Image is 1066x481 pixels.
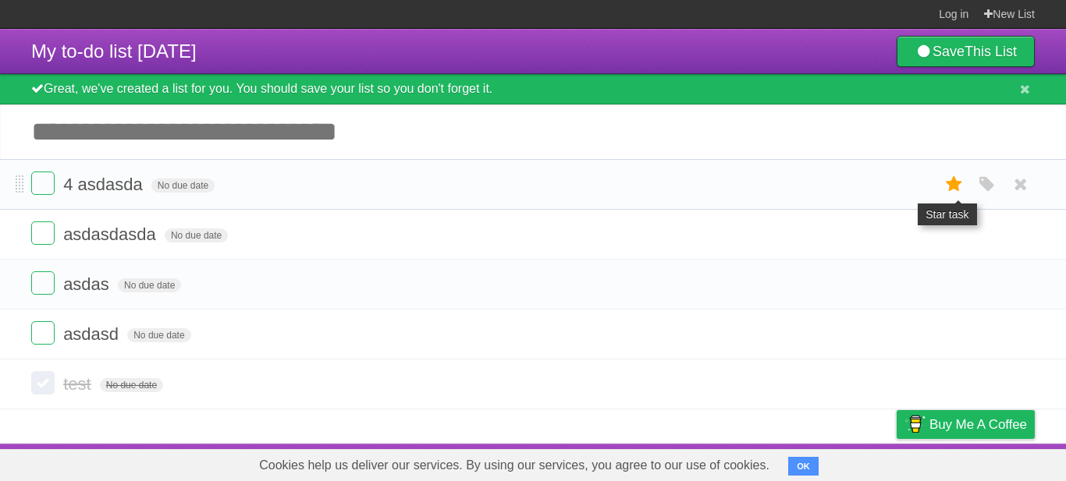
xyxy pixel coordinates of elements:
[788,457,819,476] button: OK
[151,179,215,193] span: No due date
[63,324,123,344] span: asdasd
[118,278,181,292] span: No due date
[823,447,858,477] a: Terms
[31,172,55,195] label: Done
[31,371,55,394] label: Done
[897,410,1035,439] a: Buy me a coffee
[940,172,969,197] label: Star task
[897,36,1035,67] a: SaveThis List
[127,328,190,342] span: No due date
[63,175,147,194] span: 4 asdasda
[31,271,55,295] label: Done
[741,447,804,477] a: Developers
[31,321,55,345] label: Done
[165,228,228,242] span: No due date
[936,447,1035,477] a: Suggest a feature
[904,411,926,437] img: Buy me a coffee
[31,41,197,62] span: My to-do list [DATE]
[965,44,1017,59] b: This List
[63,374,94,394] span: test
[876,447,917,477] a: Privacy
[243,450,785,481] span: Cookies help us deliver our services. By using our services, you agree to our use of cookies.
[63,274,113,294] span: asdas
[929,411,1027,438] span: Buy me a coffee
[63,225,160,244] span: asdasdasda
[100,378,163,392] span: No due date
[31,221,55,245] label: Done
[689,447,722,477] a: About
